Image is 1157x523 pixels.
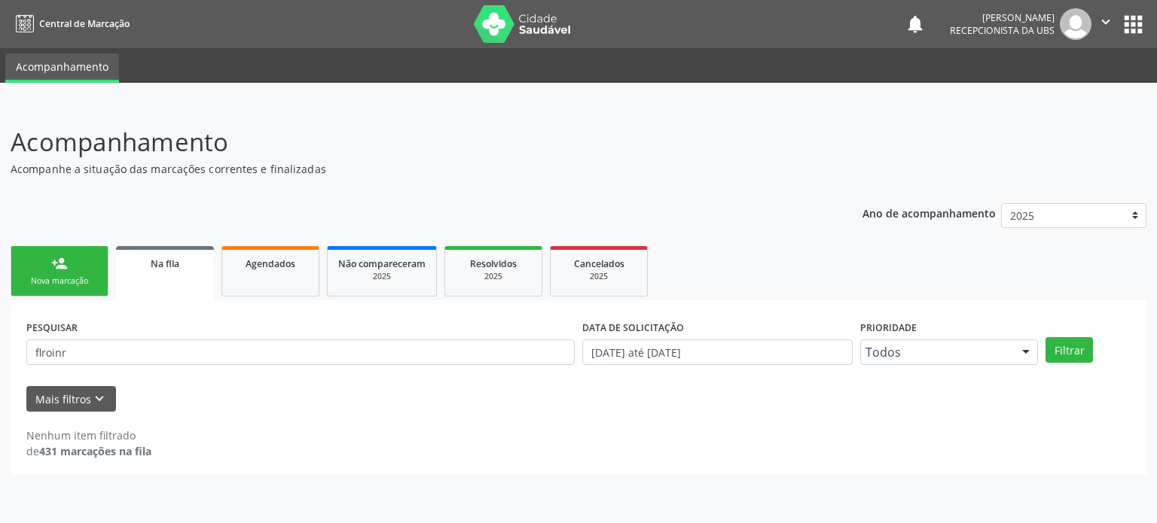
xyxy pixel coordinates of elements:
[561,271,637,282] div: 2025
[860,316,917,339] label: Prioridade
[456,271,531,282] div: 2025
[1097,14,1114,30] i: 
[11,161,806,177] p: Acompanhe a situação das marcações correntes e finalizadas
[246,257,295,270] span: Agendados
[5,53,119,83] a: Acompanhamento
[582,316,684,339] label: DATA DE SOLICITAÇÃO
[1120,11,1146,38] button: apps
[151,257,179,270] span: Na fila
[26,443,151,459] div: de
[470,257,517,270] span: Resolvidos
[51,255,68,272] div: person_add
[22,275,97,287] div: Nova marcação
[26,427,151,443] div: Nenhum item filtrado
[1091,8,1120,40] button: 
[26,316,78,339] label: PESQUISAR
[11,11,130,36] a: Central de Marcação
[1060,8,1091,40] img: img
[91,391,108,407] i: keyboard_arrow_down
[574,257,624,270] span: Cancelados
[39,444,151,458] strong: 431 marcações na fila
[950,11,1055,24] div: [PERSON_NAME]
[862,203,996,222] p: Ano de acompanhamento
[26,386,116,412] button: Mais filtroskeyboard_arrow_down
[865,345,1007,360] span: Todos
[39,17,130,30] span: Central de Marcação
[1046,337,1093,363] button: Filtrar
[905,14,926,35] button: notifications
[338,271,426,282] div: 2025
[11,123,806,161] p: Acompanhamento
[338,257,426,270] span: Não compareceram
[26,339,575,365] input: Nome, CNS
[582,339,853,365] input: Selecione um intervalo
[950,24,1055,37] span: Recepcionista da UBS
